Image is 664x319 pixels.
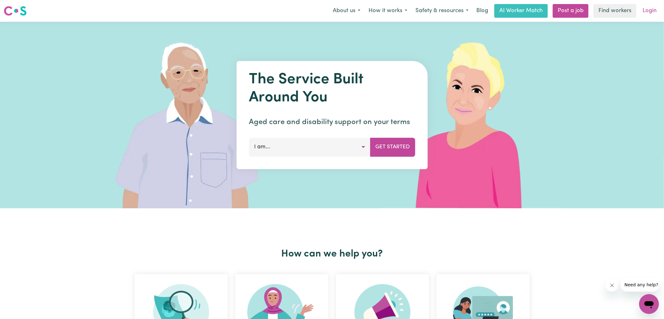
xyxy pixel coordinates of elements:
iframe: Button to launch messaging window [639,294,659,314]
a: Blog [473,4,492,18]
iframe: Message from company [621,278,659,292]
a: Login [639,4,660,18]
button: I am... [249,138,370,156]
a: Careseekers logo [4,4,27,18]
h2: How can we help you? [131,248,533,260]
a: Find workers [593,4,636,18]
button: Get Started [370,138,415,156]
a: AI Worker Match [494,4,548,18]
button: How it works [364,4,411,17]
a: Post a job [553,4,588,18]
button: About us [329,4,364,17]
h1: The Service Built Around You [249,71,415,107]
button: Safety & resources [411,4,473,17]
p: Aged care and disability support on your terms [249,117,415,128]
img: Careseekers logo [4,5,27,16]
iframe: Close message [606,279,618,292]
